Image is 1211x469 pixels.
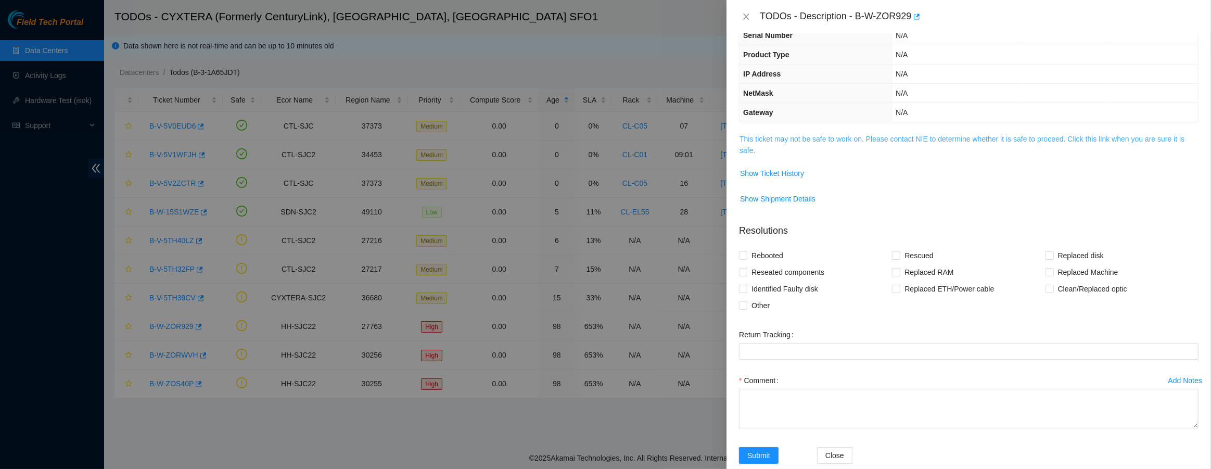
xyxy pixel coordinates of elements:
[739,343,1199,360] input: Return Tracking
[896,70,908,78] span: N/A
[743,108,773,117] span: Gateway
[900,281,998,297] span: Replaced ETH/Power cable
[740,191,816,207] button: Show Shipment Details
[747,281,822,297] span: Identified Faulty disk
[739,389,1199,428] textarea: Comment
[900,247,937,264] span: Rescued
[817,447,852,464] button: Close
[740,165,805,182] button: Show Ticket History
[900,264,958,281] span: Replaced RAM
[825,450,844,461] span: Close
[896,89,908,97] span: N/A
[740,168,804,179] span: Show Ticket History
[740,135,1184,155] a: This ticket may not be safe to work on. Please contact NIE to determine whether it is safe to pro...
[896,50,908,59] span: N/A
[747,297,774,314] span: Other
[739,216,1199,238] p: Resolutions
[1054,281,1131,297] span: Clean/Replaced optic
[896,31,908,40] span: N/A
[896,108,908,117] span: N/A
[739,326,798,343] label: Return Tracking
[747,450,770,461] span: Submit
[739,12,754,22] button: Close
[740,193,815,205] span: Show Shipment Details
[743,89,773,97] span: NetMask
[747,247,787,264] span: Rebooted
[1168,377,1202,384] div: Add Notes
[739,372,783,389] label: Comment
[1168,372,1203,389] button: Add Notes
[1054,264,1123,281] span: Replaced Machine
[743,31,793,40] span: Serial Number
[760,8,1199,25] div: TODOs - Description - B-W-ZOR929
[1054,247,1108,264] span: Replaced disk
[743,50,789,59] span: Product Type
[742,12,750,21] span: close
[747,264,828,281] span: Reseated components
[743,70,781,78] span: IP Address
[739,447,779,464] button: Submit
